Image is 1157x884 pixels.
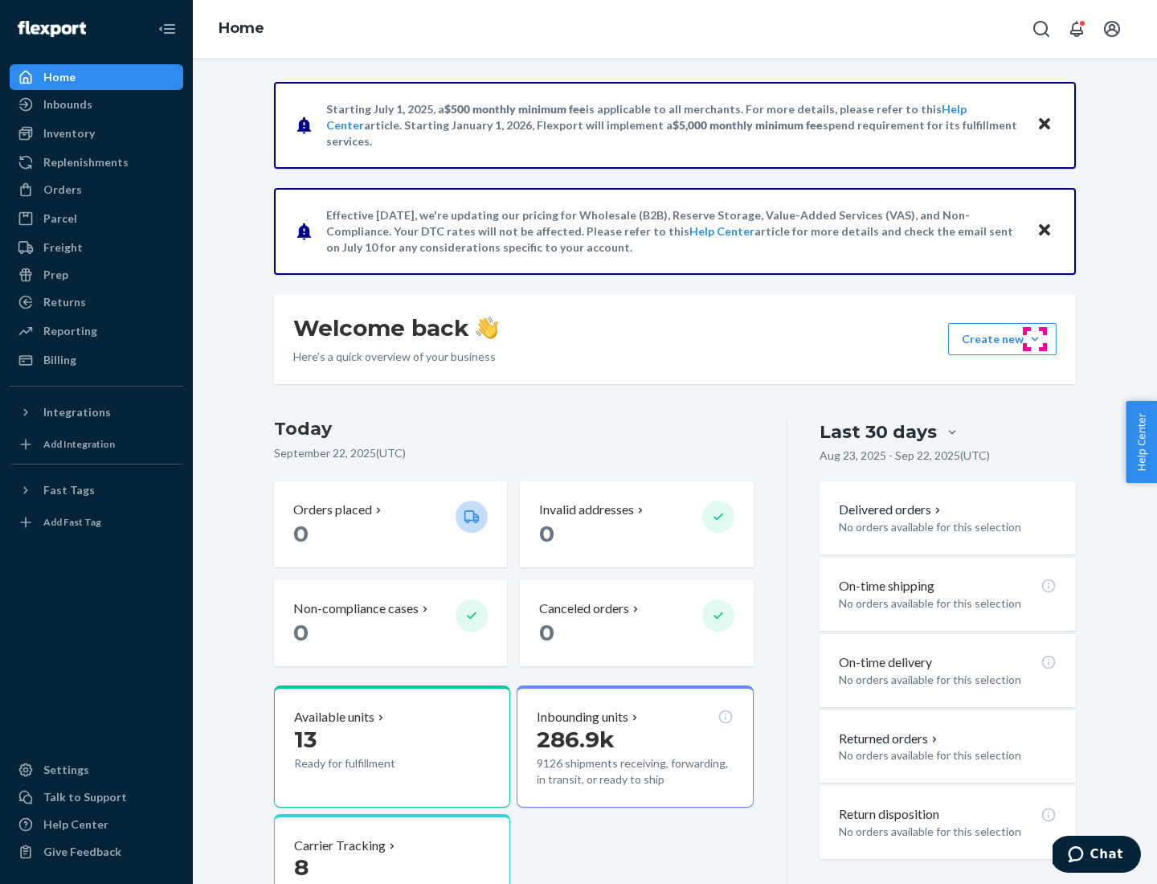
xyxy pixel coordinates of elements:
button: Create new [948,323,1057,355]
h1: Welcome back [293,313,498,342]
a: Inventory [10,121,183,146]
div: Home [43,69,76,85]
h3: Today [274,416,754,442]
div: Integrations [43,404,111,420]
div: Help Center [43,816,108,833]
a: Add Fast Tag [10,510,183,535]
ol: breadcrumbs [206,6,277,52]
a: Home [219,19,264,37]
button: Non-compliance cases 0 [274,580,507,666]
div: Returns [43,294,86,310]
span: 0 [539,520,554,547]
p: No orders available for this selection [839,672,1057,688]
div: Talk to Support [43,789,127,805]
a: Help Center [689,224,754,238]
button: Invalid addresses 0 [520,481,753,567]
a: Parcel [10,206,183,231]
a: Add Integration [10,432,183,457]
div: Add Integration [43,437,115,451]
p: No orders available for this selection [839,595,1057,612]
p: Canceled orders [539,600,629,618]
span: 13 [294,726,317,753]
div: Inventory [43,125,95,141]
a: Home [10,64,183,90]
div: Parcel [43,211,77,227]
span: $5,000 monthly minimum fee [673,118,823,132]
iframe: Opens a widget where you can chat to one of our agents [1053,836,1141,876]
button: Fast Tags [10,477,183,503]
button: Close [1034,219,1055,243]
div: Billing [43,352,76,368]
div: Last 30 days [820,419,937,444]
button: Integrations [10,399,183,425]
button: Available units13Ready for fulfillment [274,686,510,808]
p: Aug 23, 2025 - Sep 22, 2025 ( UTC ) [820,448,990,464]
div: Replenishments [43,154,129,170]
button: Delivered orders [839,501,944,519]
div: Add Fast Tag [43,515,101,529]
span: 8 [294,853,309,881]
a: Billing [10,347,183,373]
button: Open account menu [1096,13,1128,45]
p: Carrier Tracking [294,837,386,855]
a: Inbounds [10,92,183,117]
div: Settings [43,762,89,778]
button: Orders placed 0 [274,481,507,567]
span: 0 [293,520,309,547]
p: Effective [DATE], we're updating our pricing for Wholesale (B2B), Reserve Storage, Value-Added Se... [326,207,1021,256]
button: Close Navigation [151,13,183,45]
p: Ready for fulfillment [294,755,443,771]
button: Inbounding units286.9k9126 shipments receiving, forwarding, in transit, or ready to ship [517,686,753,808]
p: September 22, 2025 ( UTC ) [274,445,754,461]
button: Open Search Box [1025,13,1057,45]
p: Orders placed [293,501,372,519]
a: Replenishments [10,149,183,175]
p: Return disposition [839,805,939,824]
div: Inbounds [43,96,92,113]
a: Orders [10,177,183,203]
div: Fast Tags [43,482,95,498]
div: Freight [43,239,83,256]
div: Give Feedback [43,844,121,860]
p: Here’s a quick overview of your business [293,349,498,365]
p: Starting July 1, 2025, a is applicable to all merchants. For more details, please refer to this a... [326,101,1021,149]
p: No orders available for this selection [839,747,1057,763]
a: Prep [10,262,183,288]
button: Open notifications [1061,13,1093,45]
button: Close [1034,113,1055,137]
p: On-time delivery [839,653,932,672]
a: Help Center [10,812,183,837]
div: Reporting [43,323,97,339]
a: Returns [10,289,183,315]
p: Invalid addresses [539,501,634,519]
img: hand-wave emoji [476,317,498,339]
a: Freight [10,235,183,260]
p: No orders available for this selection [839,519,1057,535]
img: Flexport logo [18,21,86,37]
div: Orders [43,182,82,198]
button: Canceled orders 0 [520,580,753,666]
button: Give Feedback [10,839,183,865]
p: 9126 shipments receiving, forwarding, in transit, or ready to ship [537,755,733,788]
p: Available units [294,708,374,726]
a: Settings [10,757,183,783]
span: 0 [539,619,554,646]
p: On-time shipping [839,577,934,595]
button: Talk to Support [10,784,183,810]
p: No orders available for this selection [839,824,1057,840]
button: Help Center [1126,401,1157,483]
div: Prep [43,267,68,283]
p: Inbounding units [537,708,628,726]
span: 0 [293,619,309,646]
span: 286.9k [537,726,615,753]
a: Reporting [10,318,183,344]
span: $500 monthly minimum fee [444,102,586,116]
button: Returned orders [839,730,941,748]
p: Non-compliance cases [293,600,419,618]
